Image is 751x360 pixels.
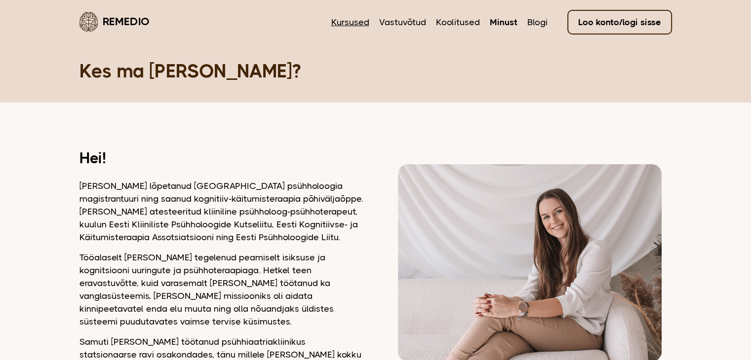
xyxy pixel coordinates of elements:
[79,10,150,33] a: Remedio
[331,16,369,29] a: Kursused
[436,16,480,29] a: Koolitused
[79,180,363,244] p: [PERSON_NAME] lõpetanud [GEOGRAPHIC_DATA] psühholoogia magistrantuuri ning saanud kognitiiv-käitu...
[490,16,517,29] a: Minust
[79,152,363,165] h2: Hei!
[379,16,426,29] a: Vastuvõtud
[79,12,98,32] img: Remedio logo
[527,16,548,29] a: Blogi
[79,59,672,83] h1: Kes ma [PERSON_NAME]?
[567,10,672,35] a: Loo konto/logi sisse
[79,251,363,328] p: Tööalaselt [PERSON_NAME] tegelenud peamiselt isiksuse ja kognitsiooni uuringute ja psühhoteraapia...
